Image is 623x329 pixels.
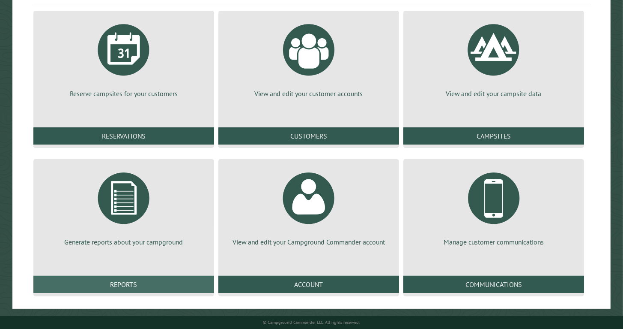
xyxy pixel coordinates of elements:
[403,276,584,293] a: Communications
[218,127,399,145] a: Customers
[414,166,574,247] a: Manage customer communications
[414,89,574,98] p: View and edit your campsite data
[403,127,584,145] a: Campsites
[229,89,389,98] p: View and edit your customer accounts
[33,276,214,293] a: Reports
[229,237,389,247] p: View and edit your Campground Commander account
[44,18,204,98] a: Reserve campsites for your customers
[263,320,360,325] small: © Campground Commander LLC. All rights reserved.
[44,166,204,247] a: Generate reports about your campground
[229,166,389,247] a: View and edit your Campground Commander account
[44,237,204,247] p: Generate reports about your campground
[414,18,574,98] a: View and edit your campsite data
[218,276,399,293] a: Account
[33,127,214,145] a: Reservations
[229,18,389,98] a: View and edit your customer accounts
[414,237,574,247] p: Manage customer communications
[44,89,204,98] p: Reserve campsites for your customers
